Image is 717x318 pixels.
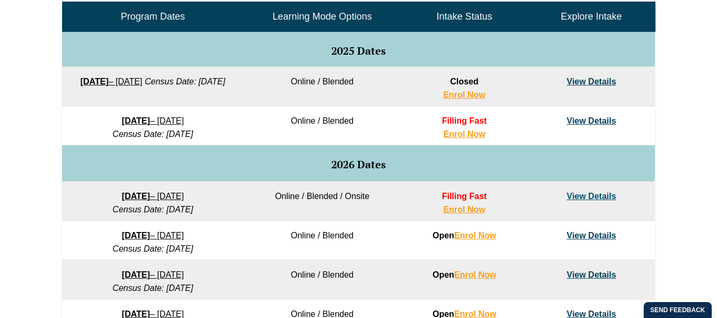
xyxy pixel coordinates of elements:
[145,77,226,86] em: Census Date: [DATE]
[450,77,478,86] span: Closed
[80,77,142,86] a: [DATE]– [DATE]
[122,270,184,279] a: [DATE]– [DATE]
[113,205,193,214] em: Census Date: [DATE]
[113,244,193,253] em: Census Date: [DATE]
[122,116,150,125] strong: [DATE]
[122,192,150,201] strong: [DATE]
[433,270,496,279] strong: Open
[244,106,401,145] td: Online / Blended
[122,116,184,125] a: [DATE]– [DATE]
[244,260,401,299] td: Online / Blended
[454,270,496,279] a: Enrol Now
[122,270,150,279] strong: [DATE]
[567,270,616,279] a: View Details
[567,192,616,201] a: View Details
[113,130,193,139] em: Census Date: [DATE]
[80,77,108,86] strong: [DATE]
[122,231,150,240] strong: [DATE]
[454,231,496,240] a: Enrol Now
[443,90,485,99] a: Enrol Now
[442,116,487,125] span: Filling Fast
[331,44,386,58] span: 2025 Dates
[567,77,616,86] a: View Details
[244,221,401,260] td: Online / Blended
[331,157,386,171] span: 2026 Dates
[113,283,193,293] em: Census Date: [DATE]
[244,67,401,106] td: Online / Blended
[443,130,485,139] a: Enrol Now
[122,231,184,240] a: [DATE]– [DATE]
[567,231,616,240] a: View Details
[567,116,616,125] a: View Details
[443,205,485,214] a: Enrol Now
[433,231,496,240] strong: Open
[122,192,184,201] a: [DATE]– [DATE]
[244,182,401,221] td: Online / Blended / Onsite
[442,192,487,201] span: Filling Fast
